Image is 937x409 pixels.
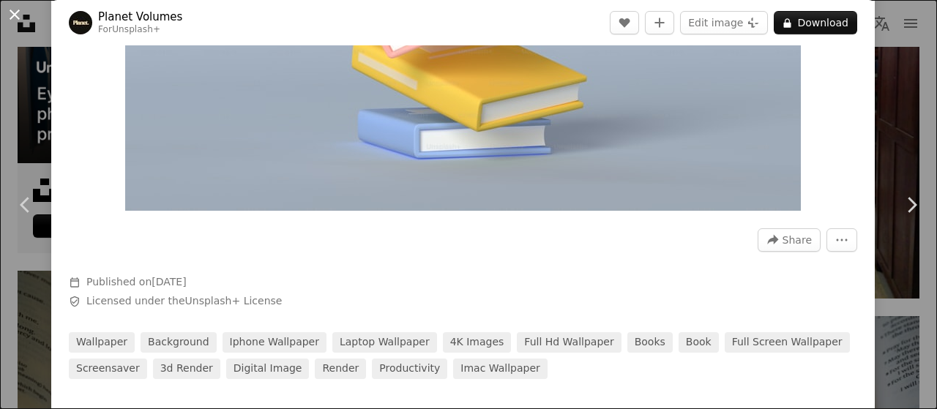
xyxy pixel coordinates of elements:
button: Download [774,11,857,34]
button: More Actions [826,228,857,252]
a: Next [886,135,937,275]
a: imac wallpaper [453,359,548,379]
a: full screen wallpaper [725,332,850,353]
span: Share [783,229,812,251]
a: iphone wallpaper [223,332,326,353]
a: screensaver [69,359,147,379]
time: February 24, 2023 at 7:28:35 AM GMT+1 [152,276,186,288]
button: Edit image [680,11,768,34]
a: Planet Volumes [98,10,182,24]
a: digital image [226,359,310,379]
a: 3d render [153,359,220,379]
img: Go to Planet Volumes's profile [69,11,92,34]
a: wallpaper [69,332,135,353]
a: books [627,332,673,353]
a: full hd wallpaper [517,332,621,353]
a: 4K Images [443,332,512,353]
a: Unsplash+ [112,24,160,34]
a: productivity [372,359,447,379]
span: Published on [86,276,187,288]
a: render [315,359,366,379]
span: Licensed under the [86,294,282,309]
a: Unsplash+ License [185,295,283,307]
button: Like [610,11,639,34]
div: For [98,24,182,36]
a: book [679,332,719,353]
a: background [141,332,217,353]
button: Share this image [758,228,821,252]
a: laptop wallpaper [332,332,437,353]
button: Add to Collection [645,11,674,34]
